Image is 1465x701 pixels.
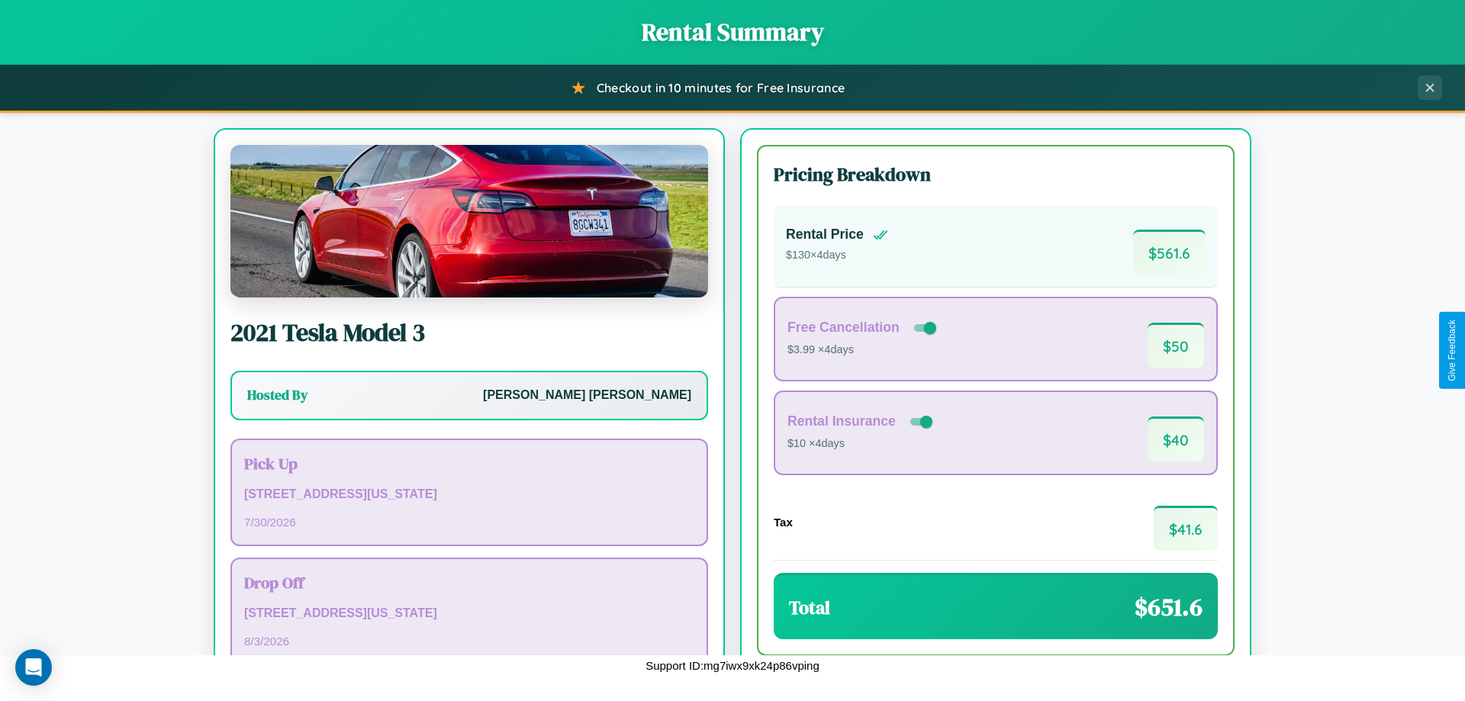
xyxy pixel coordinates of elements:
[787,320,900,336] h4: Free Cancellation
[244,571,694,593] h3: Drop Off
[1148,323,1204,368] span: $ 50
[789,595,830,620] h3: Total
[1133,230,1206,275] span: $ 561.6
[244,452,694,474] h3: Pick Up
[230,145,708,297] img: Tesla Model 3
[230,316,708,349] h2: 2021 Tesla Model 3
[786,246,888,265] p: $ 130 × 4 days
[244,484,694,506] p: [STREET_ADDRESS][US_STATE]
[244,512,694,532] p: 7 / 30 / 2026
[787,413,896,429] h4: Rental Insurance
[597,80,845,95] span: Checkout in 10 minutes for Free Insurance
[787,434,935,454] p: $10 × 4 days
[244,603,694,625] p: [STREET_ADDRESS][US_STATE]
[786,227,864,243] h4: Rental Price
[774,516,793,529] h4: Tax
[787,340,939,360] p: $3.99 × 4 days
[1154,506,1218,551] span: $ 41.6
[1148,416,1204,461] span: $ 40
[483,384,691,407] p: [PERSON_NAME] [PERSON_NAME]
[15,15,1450,49] h1: Rental Summary
[774,162,1218,187] h3: Pricing Breakdown
[1135,590,1203,624] span: $ 651.6
[15,649,52,686] div: Open Intercom Messenger
[1447,320,1457,381] div: Give Feedback
[247,386,307,404] h3: Hosted By
[244,631,694,651] p: 8 / 3 / 2026
[646,655,819,676] p: Support ID: mg7iwx9xk24p86vping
